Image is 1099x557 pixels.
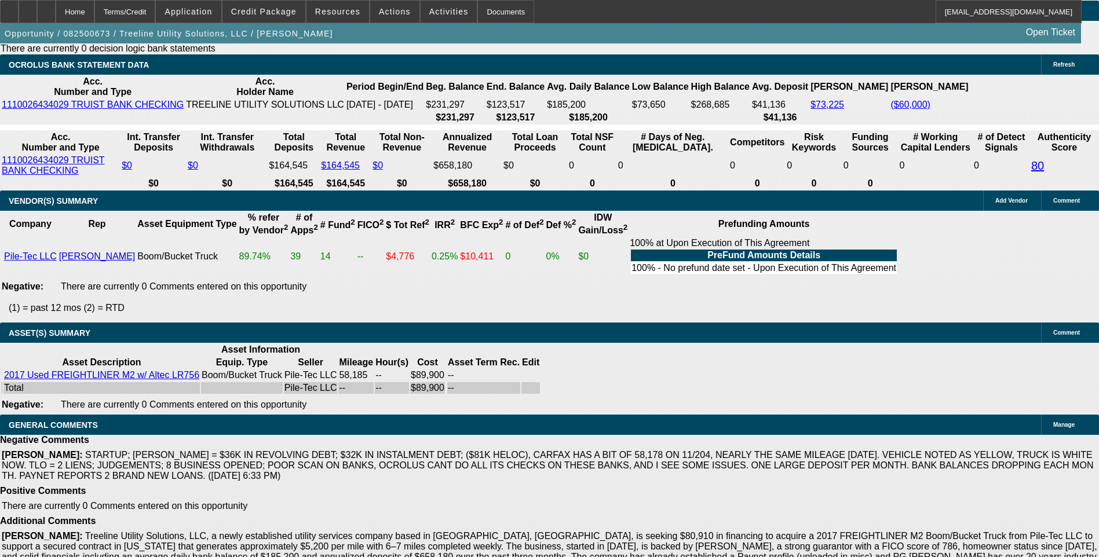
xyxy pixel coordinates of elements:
button: Credit Package [222,1,305,23]
th: Avg. Deposit [751,76,809,98]
b: Company [9,219,52,229]
a: $0 [373,160,383,170]
td: TREELINE UTILITY SOLUTIONS LLC [185,99,345,111]
span: There are currently 0 Comments entered on this opportunity [61,400,306,409]
th: $164,545 [320,178,371,189]
th: Risk Keywords [786,131,841,153]
b: BFC Exp [460,220,503,230]
span: Opportunity / 082500673 / Treeline Utility Solutions, LLC / [PERSON_NAME] [5,29,333,38]
span: There are currently 0 Comments entered on this opportunity [2,501,247,511]
td: $89,900 [410,382,445,394]
td: 0 [729,155,785,177]
span: OCROLUS BANK STATEMENT DATA [9,60,149,69]
td: 0.25% [431,237,458,276]
th: $41,136 [751,112,809,123]
a: 1110026434029 TRUIST BANK CHECKING [2,100,184,109]
sup: 2 [499,218,503,226]
th: [PERSON_NAME] [890,76,969,98]
b: Prefunding Amounts [718,219,810,229]
button: Resources [306,1,369,23]
td: -- [447,382,520,394]
span: 0 [900,160,905,170]
span: VENDOR(S) SUMMARY [9,196,98,206]
th: 0 [843,178,898,189]
b: Negative: [2,400,43,409]
th: Annualized Revenue [433,131,502,153]
sup: 2 [313,223,317,232]
td: $268,685 [691,99,750,111]
sup: 2 [451,218,455,226]
span: Refresh [1053,61,1075,68]
td: 0 [618,155,728,177]
a: 2017 Used FREIGHTLINER M2 w/ Altec LR756 [4,370,199,380]
th: $0 [372,178,432,189]
sup: 2 [284,223,288,232]
th: [PERSON_NAME] [810,76,889,98]
a: $0 [188,160,198,170]
div: Total [4,383,199,393]
td: -- [375,382,409,394]
td: Pile-Tec LLC [284,369,338,381]
span: Resources [315,7,360,16]
td: -- [375,369,409,381]
b: IDW Gain/Loss [578,212,627,235]
td: 0 [973,155,1029,177]
sup: 2 [623,223,627,232]
th: Competitors [729,131,785,153]
th: Low Balance [631,76,689,98]
td: $0 [503,155,567,177]
th: Authenticity Score [1031,131,1098,153]
a: ($60,000) [890,100,930,109]
th: # Working Capital Lenders [899,131,972,153]
b: FICO [357,220,384,230]
button: Actions [370,1,419,23]
a: 1110026434029 TRUIST BANK CHECKING [2,155,105,175]
sup: 2 [572,218,576,226]
div: 100% at Upon Execution of This Agreement [630,238,898,275]
b: PreFund Amounts Details [707,250,820,260]
th: $0 [187,178,267,189]
span: GENERAL COMMENTS [9,420,98,430]
th: $658,180 [433,178,502,189]
td: $4,776 [385,237,430,276]
span: STARTUP; [PERSON_NAME] = $36K IN REVOLVING DEBT; $32K IN INSTALMENT DEBT; ($81K HELOC), CARFAX HA... [2,450,1093,481]
th: Total Deposits [268,131,319,153]
p: (1) = past 12 mos (2) = RTD [9,303,1099,313]
sup: 2 [539,218,543,226]
b: Rep [88,219,105,229]
button: Activities [421,1,477,23]
sup: 2 [350,218,355,226]
b: Def % [546,220,576,230]
td: $123,517 [486,99,545,111]
th: 0 [729,178,785,189]
b: Asset Description [62,357,141,367]
td: $0 [578,237,628,276]
th: Avg. Daily Balance [546,76,630,98]
th: $0 [503,178,567,189]
th: $231,297 [425,112,484,123]
td: 58,185 [338,369,374,381]
th: Total Revenue [320,131,371,153]
b: Asset Term Rec. [448,357,520,367]
th: Total Non-Revenue [372,131,432,153]
span: Credit Package [231,7,297,16]
b: Mileage [339,357,373,367]
th: Funding Sources [843,131,898,153]
th: Beg. Balance [425,76,484,98]
a: $0 [122,160,132,170]
td: 0% [546,237,577,276]
b: Asset Equipment Type [137,219,236,229]
b: Seller [298,357,323,367]
td: 89.74% [239,237,289,276]
button: Application [156,1,221,23]
td: 0 [568,155,616,177]
td: $73,650 [631,99,689,111]
th: 0 [568,178,616,189]
b: Cost [417,357,438,367]
th: # of Detect Signals [973,131,1029,153]
span: Activities [429,7,469,16]
b: IRR [435,220,455,230]
td: 14 [320,237,356,276]
b: $ Tot Ref [386,220,429,230]
span: Manage [1053,422,1075,428]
